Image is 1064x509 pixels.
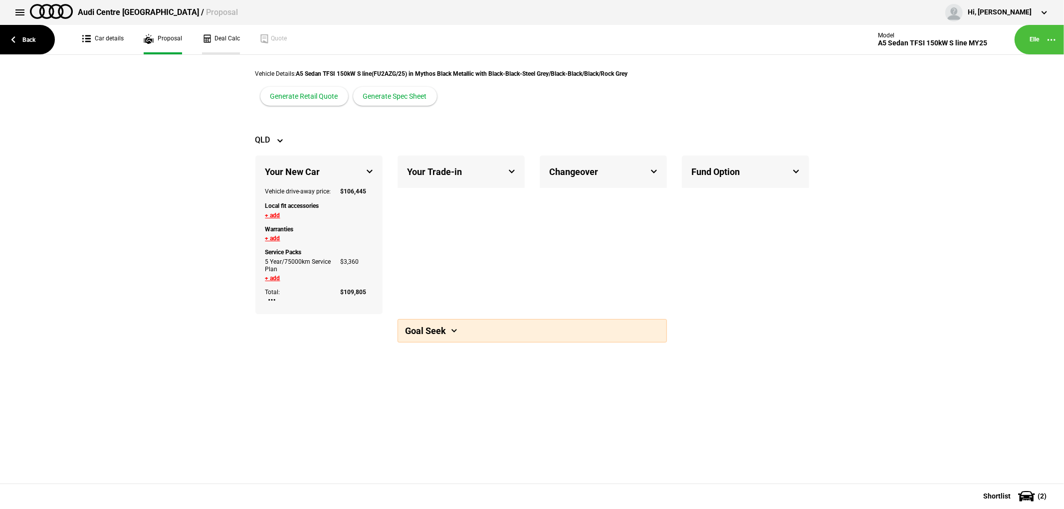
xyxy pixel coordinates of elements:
div: 5 Year/75000km Service Plan [265,258,341,273]
a: Proposal [144,25,182,54]
div: A5 Sedan TFSI 150kW S line MY25 [878,39,987,47]
strong: Local fit accessories [265,202,319,209]
button: Generate Spec Sheet [353,87,437,106]
strong: $ 109,805 [340,289,366,296]
button: + add [265,275,280,281]
div: Goal Seek [398,320,666,342]
div: Changeover [540,156,667,188]
div: Total: [265,289,341,296]
span: Proposal [206,7,238,17]
button: + add [265,235,280,241]
div: Your Trade-in [398,156,525,188]
button: Generate Retail Quote [260,87,348,106]
div: Vehicle drive-away price: [265,188,341,195]
strong: Service Packs [265,249,302,256]
button: ... [1039,27,1064,52]
div: Model [878,32,987,39]
a: Elle [1030,35,1039,44]
strong: A5 Sedan TFSI 150kW S line(FU2AZG/25) in Mythos Black Metallic with Black-Black-Steel Grey/Black-... [296,70,628,77]
a: Car details [82,25,124,54]
div: Hi, [PERSON_NAME] [968,7,1032,17]
img: audi.png [30,4,73,19]
div: $ 3,360 [340,258,373,265]
div: QLD [255,131,809,151]
div: Audi Centre [GEOGRAPHIC_DATA] / [78,7,238,18]
a: Deal Calc [202,25,240,54]
span: ( 2 ) [1038,493,1047,500]
button: + add [265,212,280,218]
span: Shortlist [983,493,1011,500]
div: Vehicle Details: [255,70,628,87]
button: Shortlist(2) [968,484,1064,509]
div: Your New Car [255,156,383,188]
strong: Warranties [265,226,294,233]
strong: $ 106,445 [340,188,366,195]
div: Fund Option [682,156,809,188]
